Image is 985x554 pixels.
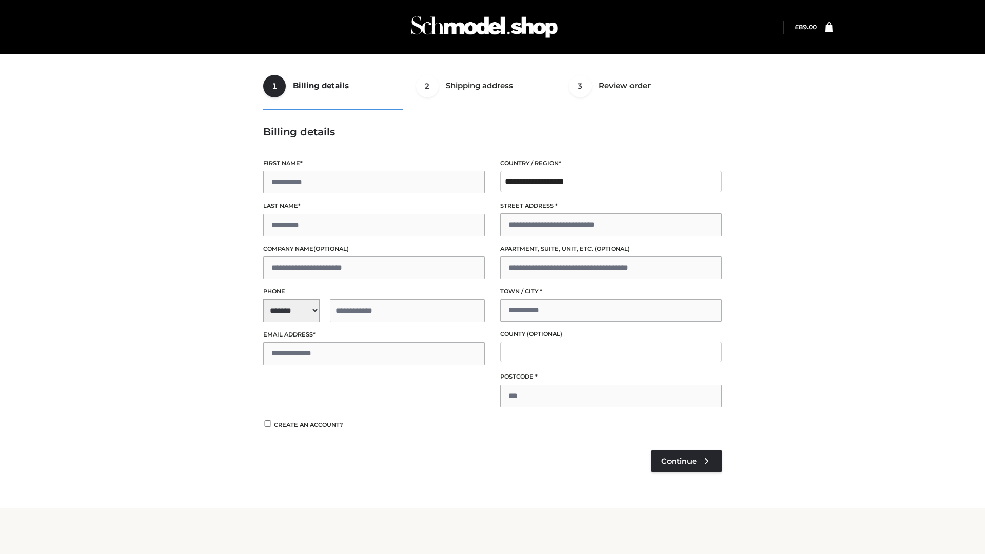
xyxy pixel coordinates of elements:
[661,457,697,466] span: Continue
[500,372,722,382] label: Postcode
[500,287,722,296] label: Town / City
[500,201,722,211] label: Street address
[263,330,485,340] label: Email address
[274,421,343,428] span: Create an account?
[795,23,817,31] a: £89.00
[263,420,272,427] input: Create an account?
[500,244,722,254] label: Apartment, suite, unit, etc.
[263,287,485,296] label: Phone
[263,244,485,254] label: Company name
[263,159,485,168] label: First name
[651,450,722,472] a: Continue
[795,23,817,31] bdi: 89.00
[407,7,561,47] img: Schmodel Admin 964
[527,330,562,338] span: (optional)
[500,159,722,168] label: Country / Region
[500,329,722,339] label: County
[313,245,349,252] span: (optional)
[263,201,485,211] label: Last name
[595,245,630,252] span: (optional)
[795,23,799,31] span: £
[263,126,722,138] h3: Billing details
